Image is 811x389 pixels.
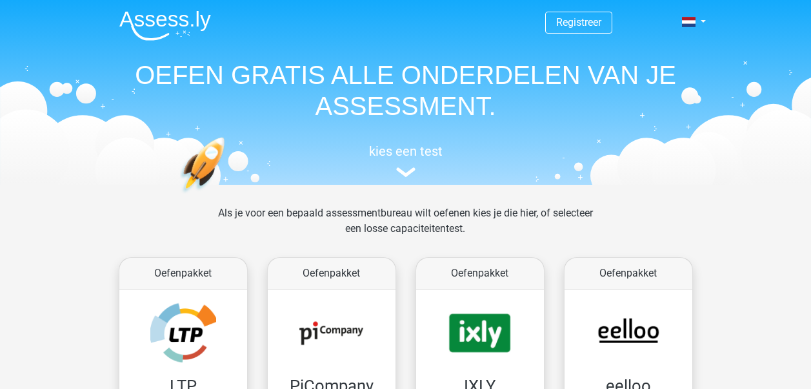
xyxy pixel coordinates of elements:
[180,137,275,254] img: oefenen
[556,16,601,28] a: Registreer
[109,143,703,159] h5: kies een test
[119,10,211,41] img: Assessly
[396,167,416,177] img: assessment
[109,143,703,178] a: kies een test
[208,205,603,252] div: Als je voor een bepaald assessmentbureau wilt oefenen kies je die hier, of selecteer een losse ca...
[109,59,703,121] h1: OEFEN GRATIS ALLE ONDERDELEN VAN JE ASSESSMENT.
